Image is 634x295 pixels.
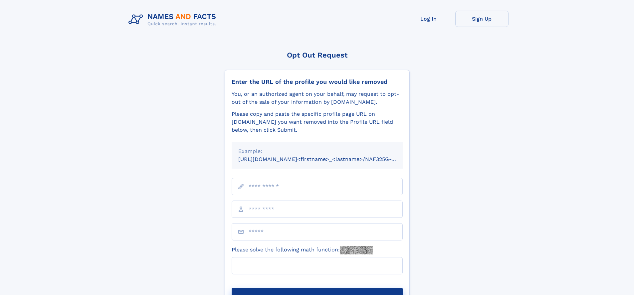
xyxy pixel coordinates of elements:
[232,246,373,254] label: Please solve the following math function:
[402,11,455,27] a: Log In
[232,110,403,134] div: Please copy and paste the specific profile page URL on [DOMAIN_NAME] you want removed into the Pr...
[232,78,403,85] div: Enter the URL of the profile you would like removed
[238,156,415,162] small: [URL][DOMAIN_NAME]<firstname>_<lastname>/NAF325G-xxxxxxxx
[455,11,509,27] a: Sign Up
[225,51,410,59] div: Opt Out Request
[238,147,396,155] div: Example:
[126,11,222,29] img: Logo Names and Facts
[232,90,403,106] div: You, or an authorized agent on your behalf, may request to opt-out of the sale of your informatio...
